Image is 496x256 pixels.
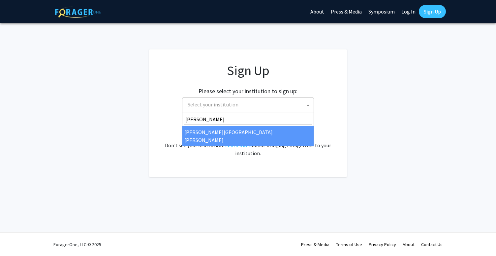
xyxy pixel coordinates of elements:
[162,63,334,78] h1: Sign Up
[421,242,443,247] a: Contact Us
[53,233,101,256] div: ForagerOne, LLC © 2025
[225,142,252,149] a: Learn more about bringing ForagerOne to your institution
[162,126,334,157] div: Already have an account? . Don't see your institution? about bringing ForagerOne to your institut...
[369,242,396,247] a: Privacy Policy
[301,242,329,247] a: Press & Media
[182,98,314,112] span: Select your institution
[199,88,297,95] h2: Please select your institution to sign up:
[185,98,314,111] span: Select your institution
[403,242,415,247] a: About
[188,101,238,108] span: Select your institution
[336,242,362,247] a: Terms of Use
[184,114,312,125] input: Search
[55,6,101,18] img: ForagerOne Logo
[182,126,314,146] li: [PERSON_NAME][GEOGRAPHIC_DATA][PERSON_NAME]
[419,5,446,18] a: Sign Up
[5,226,28,251] iframe: Chat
